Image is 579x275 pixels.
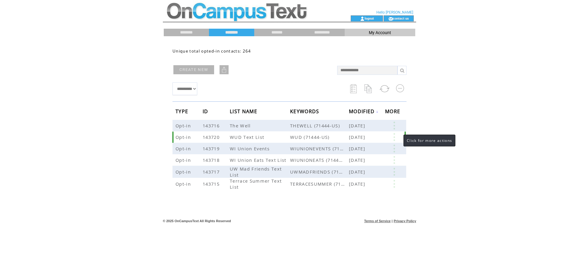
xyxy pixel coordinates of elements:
[176,134,192,140] span: Opt-in
[360,16,365,21] img: account_icon.gif
[230,123,252,129] span: The Well
[349,169,367,175] span: [DATE]
[230,109,259,113] a: LIST NAME
[290,145,349,152] span: WIUNIONEVENTS (71444-US)
[388,16,393,21] img: contact_us_icon.gif
[290,109,321,113] a: KEYWORDS
[176,145,192,152] span: Opt-in
[364,219,391,223] a: Terms of Service
[349,123,367,129] span: [DATE]
[221,67,227,73] img: upload.png
[203,181,221,187] span: 143715
[392,219,393,223] span: |
[203,169,221,175] span: 143717
[163,219,231,223] span: © 2025 OnCampusText All Rights Reserved
[349,181,367,187] span: [DATE]
[365,16,374,20] a: logout
[369,30,391,35] span: My Account
[349,134,367,140] span: [DATE]
[203,145,221,152] span: 143719
[349,110,378,113] a: MODIFIED↓
[407,138,452,143] span: Click for more actions
[393,16,409,20] a: contact us
[349,157,367,163] span: [DATE]
[176,123,192,129] span: Opt-in
[173,65,214,74] a: CREATE NEW
[203,123,221,129] span: 143716
[349,145,367,152] span: [DATE]
[376,10,413,14] span: Hello [PERSON_NAME]
[290,134,349,140] span: WUD (71444-US)
[290,107,321,118] span: KEYWORDS
[203,109,210,113] a: ID
[176,181,192,187] span: Opt-in
[176,169,192,175] span: Opt-in
[203,107,210,118] span: ID
[230,178,282,190] span: Terrace Summer Text List
[176,107,190,118] span: TYPE
[230,157,288,163] span: WI Union Eats Text List
[230,134,266,140] span: WUD Text List
[394,219,416,223] a: Privacy Policy
[230,166,282,178] span: UW Mad Friends Text List
[290,181,349,187] span: TERRACESUMMER (71444-US)
[290,123,349,129] span: THEWELL (71444-US)
[290,157,349,163] span: WIUNIONEATS (71444-US)
[230,107,259,118] span: LIST NAME
[176,157,192,163] span: Opt-in
[176,109,190,113] a: TYPE
[290,169,349,175] span: UWMADFRIENDS (71444-US)
[172,48,251,54] span: Unique total opted-in contacts: 264
[203,157,221,163] span: 143718
[230,145,271,152] span: WI Union Events
[385,107,402,118] span: MORE
[203,134,221,140] span: 143720
[349,107,376,118] span: MODIFIED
